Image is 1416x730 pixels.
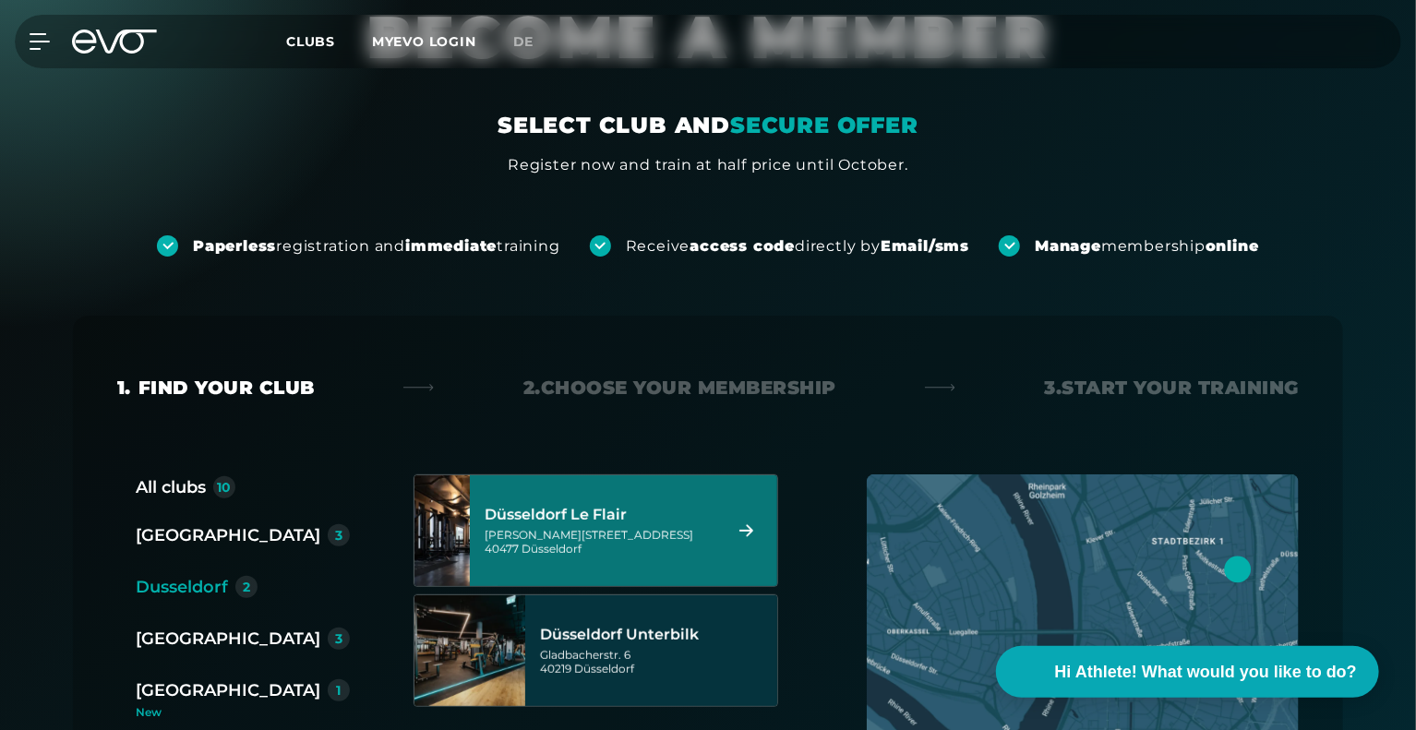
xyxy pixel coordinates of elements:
[508,156,908,174] font: Register now and train at half price until October.
[405,237,497,255] font: immediate
[497,237,559,255] font: training
[136,577,228,597] font: Dusseldorf
[540,648,630,662] font: Gladbacherstr. 6
[136,680,320,700] font: [GEOGRAPHIC_DATA]
[881,237,969,255] font: Email/sms
[117,377,131,399] font: 1.
[485,528,693,542] font: [PERSON_NAME][STREET_ADDRESS]
[136,477,206,497] font: All clubs
[218,479,232,496] font: 10
[1101,237,1206,255] font: membership
[387,475,498,586] img: Düsseldorf Le Flair
[626,237,690,255] font: Receive
[485,506,627,523] font: Düsseldorf Le Flair
[193,237,276,255] font: Paperless
[795,237,881,255] font: directly by
[276,237,405,255] font: registration and
[335,630,342,647] font: 3
[337,682,342,699] font: 1
[574,662,634,676] font: Düsseldorf
[1206,237,1259,255] font: online
[138,377,315,399] font: Find your club
[1035,237,1101,255] font: Manage
[1055,663,1357,681] font: Hi Athlete! What would you like to do?
[513,31,557,53] a: de
[243,579,250,595] font: 2
[136,628,320,649] font: [GEOGRAPHIC_DATA]
[513,33,534,50] font: de
[541,377,836,399] font: Choose your membership
[136,705,162,719] font: New
[286,32,372,50] a: Clubs
[540,662,571,676] font: 40219
[286,33,335,50] font: Clubs
[1045,377,1062,399] font: 3.
[485,542,519,556] font: 40477
[690,237,795,255] font: access code
[996,646,1379,698] button: Hi Athlete! What would you like to do?
[335,527,342,544] font: 3
[136,525,320,545] font: [GEOGRAPHIC_DATA]
[414,595,525,706] img: Düsseldorf Unterbilk
[540,626,699,643] font: Düsseldorf Unterbilk
[1062,377,1300,399] font: Start your training
[730,112,918,138] font: SECURE OFFER
[372,33,476,50] a: MYEVO LOGIN
[498,112,730,138] font: SELECT CLUB AND
[523,377,541,399] font: 2.
[522,542,582,556] font: Düsseldorf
